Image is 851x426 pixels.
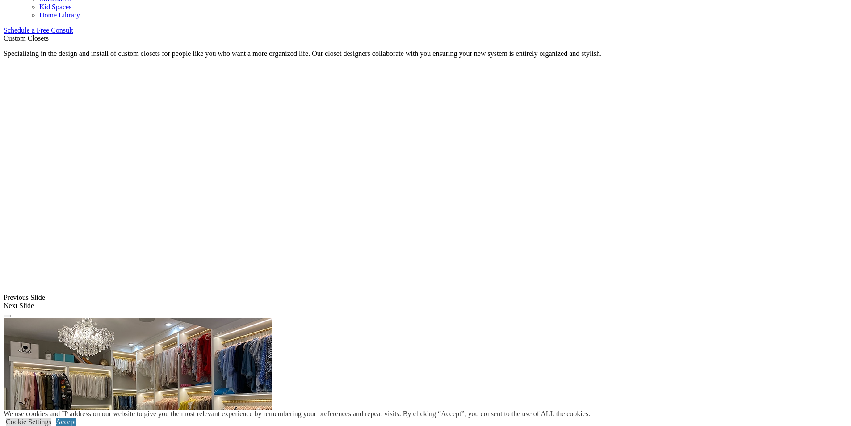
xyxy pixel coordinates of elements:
[6,418,51,426] a: Cookie Settings
[4,34,49,42] span: Custom Closets
[56,418,76,426] a: Accept
[4,410,590,418] div: We use cookies and IP address on our website to give you the most relevant experience by remember...
[39,3,71,11] a: Kid Spaces
[4,302,847,310] div: Next Slide
[4,315,11,317] button: Click here to pause slide show
[4,294,847,302] div: Previous Slide
[4,50,847,58] p: Specializing in the design and install of custom closets for people like you who want a more orga...
[4,26,73,34] a: Schedule a Free Consult (opens a dropdown menu)
[39,11,80,19] a: Home Library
